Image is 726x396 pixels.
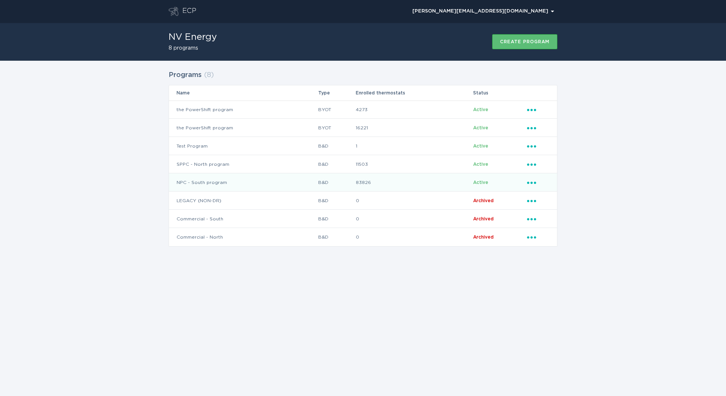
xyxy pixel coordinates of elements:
div: Popover menu [409,6,557,17]
th: Status [473,85,527,101]
div: ECP [182,7,196,16]
td: B&D [318,192,355,210]
div: Popover menu [527,215,549,223]
span: Archived [473,235,494,239]
h1: NV Energy [169,33,217,42]
th: Enrolled thermostats [355,85,473,101]
tr: 5753eebfd0614e638d7531d13116ea0c [169,228,557,246]
tr: 3428cbea457e408cb7b12efa83831df3 [169,119,557,137]
td: Commercial - South [169,210,318,228]
h2: 8 programs [169,46,217,51]
td: B&D [318,173,355,192]
td: SPPC - North program [169,155,318,173]
td: 0 [355,228,473,246]
tr: Table Headers [169,85,557,101]
div: Popover menu [527,124,549,132]
div: [PERSON_NAME][EMAIL_ADDRESS][DOMAIN_NAME] [412,9,554,14]
td: B&D [318,155,355,173]
button: Create program [492,34,557,49]
div: Popover menu [527,196,549,205]
th: Name [169,85,318,101]
td: B&D [318,210,355,228]
h2: Programs [169,68,202,82]
button: Open user account details [409,6,557,17]
td: 83826 [355,173,473,192]
span: ( 8 ) [204,72,214,79]
td: NPC - South program [169,173,318,192]
tr: 3caaf8c9363d40c086ae71ab552dadaa [169,173,557,192]
td: 1 [355,137,473,155]
div: Popover menu [527,160,549,168]
tr: d4842dc55873476caf04843bf39dc303 [169,210,557,228]
div: Popover menu [527,105,549,114]
div: Popover menu [527,142,549,150]
span: Active [473,162,488,167]
td: B&D [318,228,355,246]
td: the PowerShift program [169,101,318,119]
span: Active [473,107,488,112]
td: the PowerShift program [169,119,318,137]
span: Archived [473,198,494,203]
div: Create program [500,39,549,44]
td: B&D [318,137,355,155]
td: BYOT [318,119,355,137]
th: Type [318,85,355,101]
td: Test Program [169,137,318,155]
td: Commercial - North [169,228,318,246]
span: Archived [473,217,494,221]
td: LEGACY (NON-DR) [169,192,318,210]
tr: a03e689f29a4448196f87c51a80861dc [169,155,557,173]
span: Active [473,180,488,185]
span: Active [473,144,488,148]
tr: 6ad4089a9ee14ed3b18f57c3ec8b7a15 [169,192,557,210]
button: Go to dashboard [169,7,178,16]
div: Popover menu [527,233,549,241]
span: Active [473,126,488,130]
td: 0 [355,210,473,228]
tr: 1fc7cf08bae64b7da2f142a386c1aedb [169,101,557,119]
div: Popover menu [527,178,549,187]
tr: 1d15b189bb4841f7a0043e8dad5f5fb7 [169,137,557,155]
td: 0 [355,192,473,210]
td: BYOT [318,101,355,119]
td: 16221 [355,119,473,137]
td: 11503 [355,155,473,173]
td: 4273 [355,101,473,119]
